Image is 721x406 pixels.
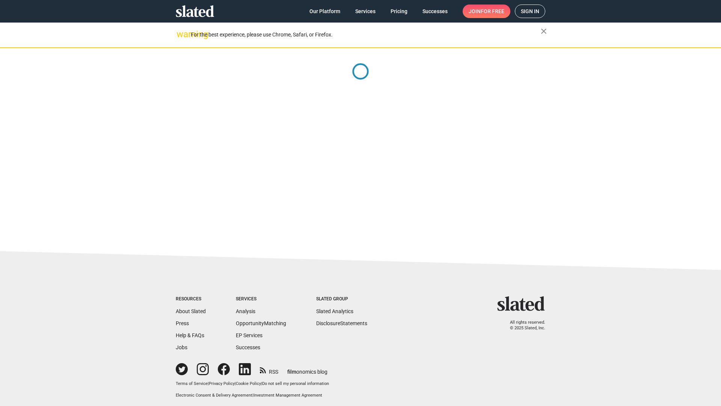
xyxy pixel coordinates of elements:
[236,344,260,350] a: Successes
[261,381,262,386] span: |
[469,5,504,18] span: Join
[176,296,206,302] div: Resources
[521,5,539,18] span: Sign in
[355,5,376,18] span: Services
[260,364,278,376] a: RSS
[236,320,286,326] a: OpportunityMatching
[303,5,346,18] a: Our Platform
[422,5,448,18] span: Successes
[176,308,206,314] a: About Slated
[236,296,286,302] div: Services
[191,30,541,40] div: For the best experience, please use Chrome, Safari, or Firefox.
[176,320,189,326] a: Press
[253,393,322,398] a: Investment Management Agreement
[391,5,407,18] span: Pricing
[176,393,252,398] a: Electronic Consent & Delivery Agreement
[515,5,545,18] a: Sign in
[416,5,454,18] a: Successes
[316,296,367,302] div: Slated Group
[209,381,235,386] a: Privacy Policy
[287,362,327,376] a: filmonomics blog
[463,5,510,18] a: Joinfor free
[262,381,329,387] button: Do not sell my personal information
[316,308,353,314] a: Slated Analytics
[176,30,186,39] mat-icon: warning
[539,27,548,36] mat-icon: close
[385,5,413,18] a: Pricing
[235,381,236,386] span: |
[287,369,296,375] span: film
[309,5,340,18] span: Our Platform
[208,381,209,386] span: |
[252,393,253,398] span: |
[349,5,382,18] a: Services
[236,332,262,338] a: EP Services
[176,344,187,350] a: Jobs
[176,332,204,338] a: Help & FAQs
[176,381,208,386] a: Terms of Service
[236,381,261,386] a: Cookie Policy
[502,320,545,331] p: All rights reserved. © 2025 Slated, Inc.
[236,308,255,314] a: Analysis
[481,5,504,18] span: for free
[316,320,367,326] a: DisclosureStatements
